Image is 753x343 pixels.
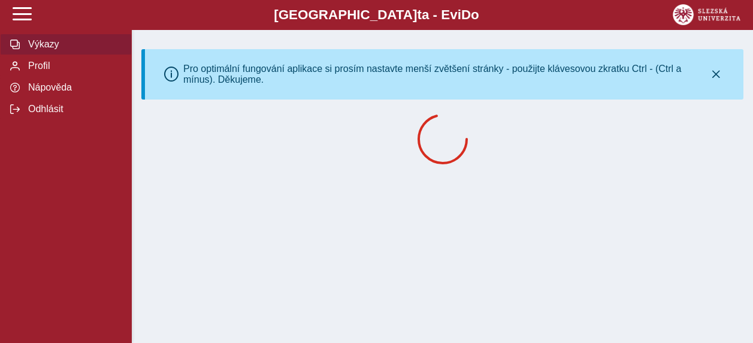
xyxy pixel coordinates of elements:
span: Výkazy [25,39,122,50]
b: [GEOGRAPHIC_DATA] a - Evi [36,7,717,23]
span: Profil [25,61,122,71]
span: Odhlásit [25,104,122,115]
div: Pro optimální fungování aplikace si prosím nastavte menší zvětšení stránky - použijte klávesovou ... [183,64,707,85]
span: D [461,7,471,22]
img: logo_web_su.png [673,4,740,25]
span: o [471,7,479,22]
span: Nápověda [25,82,122,93]
span: t [417,7,421,22]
